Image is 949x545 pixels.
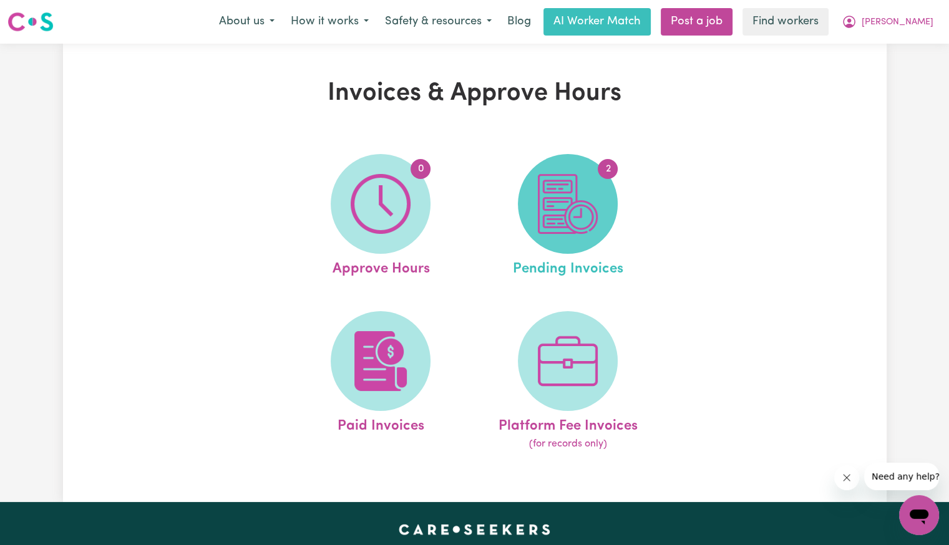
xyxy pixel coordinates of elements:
[499,411,638,437] span: Platform Fee Invoices
[7,11,54,33] img: Careseekers logo
[543,8,651,36] a: AI Worker Match
[834,9,942,35] button: My Account
[7,7,54,36] a: Careseekers logo
[500,8,538,36] a: Blog
[208,79,742,109] h1: Invoices & Approve Hours
[478,154,658,280] a: Pending Invoices
[338,411,424,437] span: Paid Invoices
[834,465,859,490] iframe: Close message
[211,9,283,35] button: About us
[742,8,829,36] a: Find workers
[513,254,623,280] span: Pending Invoices
[478,311,658,452] a: Platform Fee Invoices(for records only)
[529,436,607,451] span: (for records only)
[7,9,75,19] span: Need any help?
[864,463,939,490] iframe: Message from company
[377,9,500,35] button: Safety & resources
[291,311,470,452] a: Paid Invoices
[283,9,377,35] button: How it works
[399,524,550,534] a: Careseekers home page
[862,16,933,29] span: [PERSON_NAME]
[291,154,470,280] a: Approve Hours
[598,159,618,179] span: 2
[661,8,732,36] a: Post a job
[332,254,429,280] span: Approve Hours
[411,159,431,179] span: 0
[899,495,939,535] iframe: Button to launch messaging window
